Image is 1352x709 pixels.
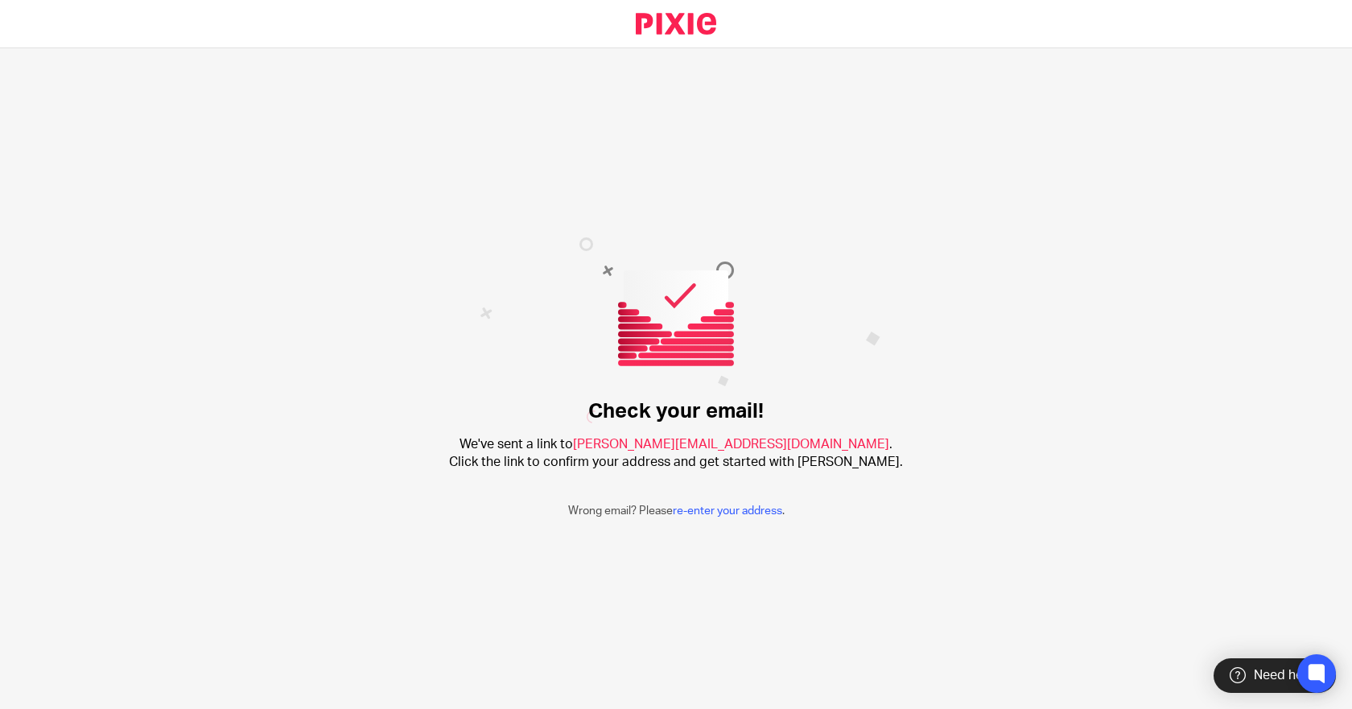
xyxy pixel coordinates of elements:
p: Wrong email? Please . [568,503,785,519]
div: Need help? [1214,658,1336,693]
span: [PERSON_NAME][EMAIL_ADDRESS][DOMAIN_NAME] [573,438,889,451]
a: re-enter your address [673,505,782,517]
h1: Check your email! [588,399,764,424]
img: Confirm email image [480,237,880,423]
h2: We've sent a link to . Click the link to confirm your address and get started with [PERSON_NAME]. [449,436,903,471]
